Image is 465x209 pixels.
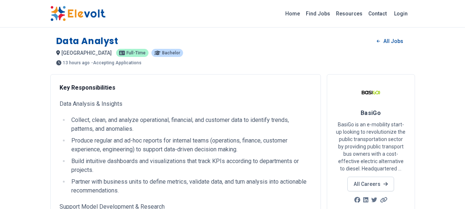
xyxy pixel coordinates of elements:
[60,100,312,108] p: Data Analysis & Insights
[69,136,312,154] li: Produce regular and ad-hoc reports for internal teams (operations, finance, customer experience, ...
[126,51,146,55] span: Full-time
[69,177,312,195] li: Partner with business units to define metrics, validate data, and turn analysis into actionable r...
[333,8,365,19] a: Resources
[336,121,406,172] p: BasiGo is an e-mobility start-up looking to revolutionize the public transportation sector by pro...
[361,109,381,116] span: BasiGo
[50,6,105,21] img: Elevolt
[60,84,115,91] strong: Key Responsibilities
[63,61,90,65] span: 13 hours ago
[69,157,312,174] li: Build intuitive dashboards and visualizations that track KPIs according to departments or projects.
[390,6,412,21] a: Login
[61,50,112,56] span: [GEOGRAPHIC_DATA]
[282,8,303,19] a: Home
[56,35,118,47] h1: Data Analyst
[91,61,142,65] p: - Accepting Applications
[362,83,380,102] img: BasiGo
[303,8,333,19] a: Find Jobs
[371,36,409,47] a: All Jobs
[347,177,394,191] a: All Careers
[162,51,180,55] span: Bachelor
[365,8,390,19] a: Contact
[69,116,312,133] li: Collect, clean, and analyze operational, financial, and customer data to identify trends, pattern...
